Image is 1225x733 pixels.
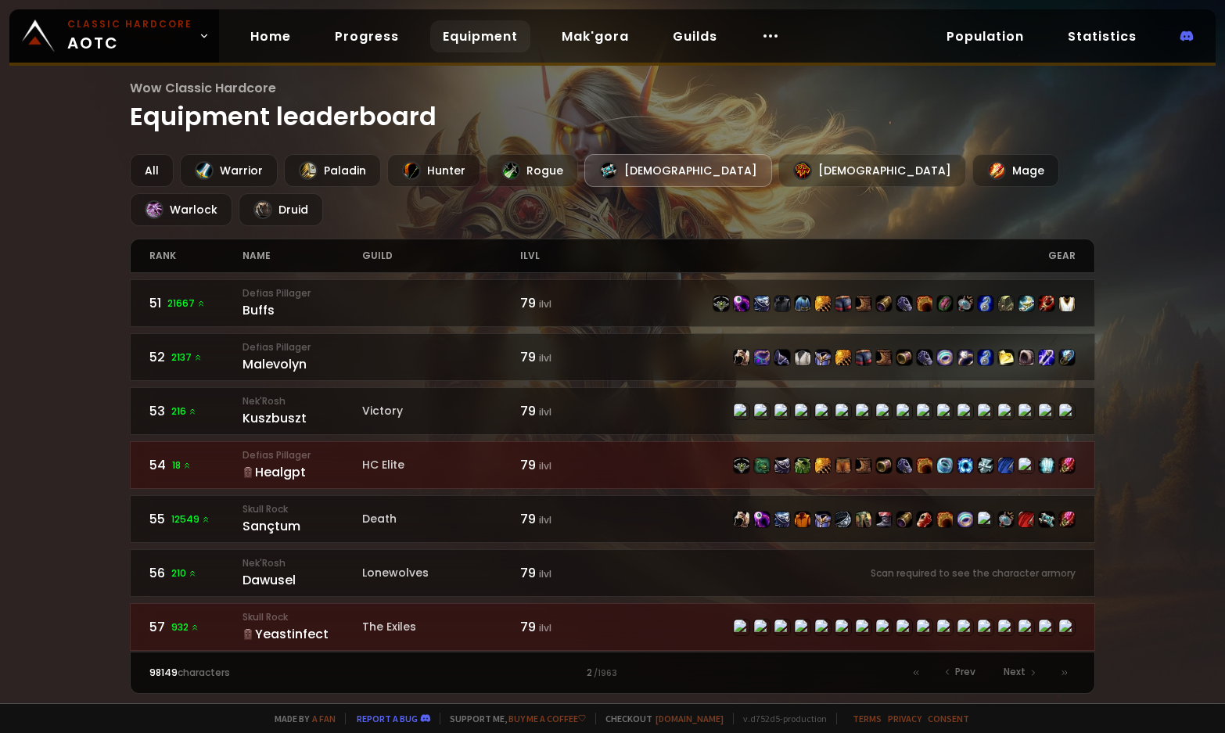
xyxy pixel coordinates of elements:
img: item-22658 [998,458,1014,473]
h1: Equipment leaderboard [130,78,1095,135]
img: item-22513 [856,350,871,365]
img: item-22518 [835,350,851,365]
div: Yeastinfect [242,624,363,644]
span: 932 [171,620,199,634]
span: Wow Classic Hardcore [130,78,1095,98]
small: ilvl [539,621,551,634]
img: item-22517 [917,350,932,365]
a: 522137 Defias PillagerMalevolyn79 ilvlitem-16921item-23036item-22515item-10034item-16923item-2251... [130,333,1095,381]
a: Mak'gora [549,20,641,52]
span: Made by [265,713,336,724]
img: item-10034 [795,350,810,365]
img: item-16926 [896,512,912,527]
img: item-21210 [917,458,932,473]
span: Checkout [595,713,724,724]
div: The Exiles [362,619,519,635]
img: item-18208 [1018,350,1034,365]
img: item-18510 [998,296,1014,311]
small: Nek'Rosh [242,394,363,408]
span: Support me, [440,713,586,724]
a: Population [934,20,1036,52]
div: 57 [149,617,242,637]
img: item-16923 [815,350,831,365]
small: / 1963 [594,667,617,680]
div: characters [149,666,381,680]
span: 98149 [149,666,178,679]
div: 52 [149,347,242,367]
img: item-22707 [937,458,953,473]
span: 21667 [167,296,206,311]
div: 79 [520,293,612,313]
a: Guilds [660,20,730,52]
a: 56210 Nek'RoshDawuselLonewolves79 ilvlScan required to see the character armory [130,549,1095,597]
img: item-19885 [754,512,770,527]
img: item-16919 [876,350,892,365]
img: item-21209 [937,512,953,527]
img: item-19950 [998,512,1014,527]
img: item-22939 [937,350,953,365]
img: item-5976 [1059,296,1075,311]
a: Equipment [430,20,530,52]
div: 79 [520,455,612,475]
img: item-22700 [835,458,851,473]
span: 12549 [171,512,210,526]
div: Sançtum [242,516,363,536]
small: Defias Pillager [242,448,363,462]
span: AOTC [67,17,192,55]
img: item-21351 [795,458,810,473]
img: item-11840 [774,296,790,311]
a: Statistics [1055,20,1149,52]
img: item-21810 [876,512,892,527]
small: ilvl [539,405,551,419]
div: Rogue [487,154,578,187]
img: item-12065 [957,458,973,473]
small: ilvl [539,351,551,365]
div: Death [362,511,519,527]
small: ilvl [539,297,551,311]
a: 57932 Skull RockYeastinfectThe Exiles79 ilvlitem-21615item-21507item-22515item-13346item-22518ite... [130,603,1095,651]
img: item-22514 [713,296,729,311]
img: item-11819 [978,458,993,473]
small: ilvl [539,459,551,472]
img: item-18608 [1039,512,1054,527]
img: item-19861 [1039,296,1054,311]
a: Buy me a coffee [508,713,586,724]
small: Defias Pillager [242,340,363,354]
div: rank [149,239,242,272]
span: Prev [955,665,975,679]
img: item-16921 [734,512,749,527]
img: item-18811 [1018,512,1034,527]
div: [DEMOGRAPHIC_DATA] [584,154,772,187]
img: item-22519 [876,458,892,473]
span: 216 [171,404,197,419]
div: HC Elite [362,457,519,473]
div: Warrior [180,154,278,187]
img: item-15283 [1059,350,1075,365]
img: item-16926 [876,296,892,311]
a: 53216 Nek'RoshKuszbusztVictory79 ilvlitem-22514item-23036item-21694item-53item-16923item-22518ite... [130,387,1095,435]
img: item-16924 [774,512,790,527]
div: 79 [520,401,612,421]
img: item-22515 [774,350,790,365]
a: 5418 Defias PillagerHealgptHC Elite79 ilvlitem-22514item-21507item-21694item-21351item-22518item-... [130,441,1095,489]
a: 5121667 Defias PillagerBuffs79 ilvlitem-22514item-19885item-16924item-11840item-21663item-22518it... [130,279,1095,327]
img: item-22513 [835,296,851,311]
img: item-19950 [957,296,973,311]
img: item-18469 [978,296,993,311]
a: Progress [322,20,411,52]
a: [DOMAIN_NAME] [656,713,724,724]
img: item-19385 [856,512,871,527]
img: item-16925 [835,512,851,527]
div: Victory [362,403,519,419]
div: gear [612,239,1076,272]
div: name [242,239,363,272]
div: Mage [972,154,1059,187]
img: item-22514 [734,458,749,473]
a: Home [238,20,304,52]
img: item-22801 [1018,296,1034,311]
img: item-18469 [978,350,993,365]
div: guild [362,239,519,272]
div: ilvl [520,239,612,272]
span: 210 [171,566,197,580]
small: ilvl [539,513,551,526]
